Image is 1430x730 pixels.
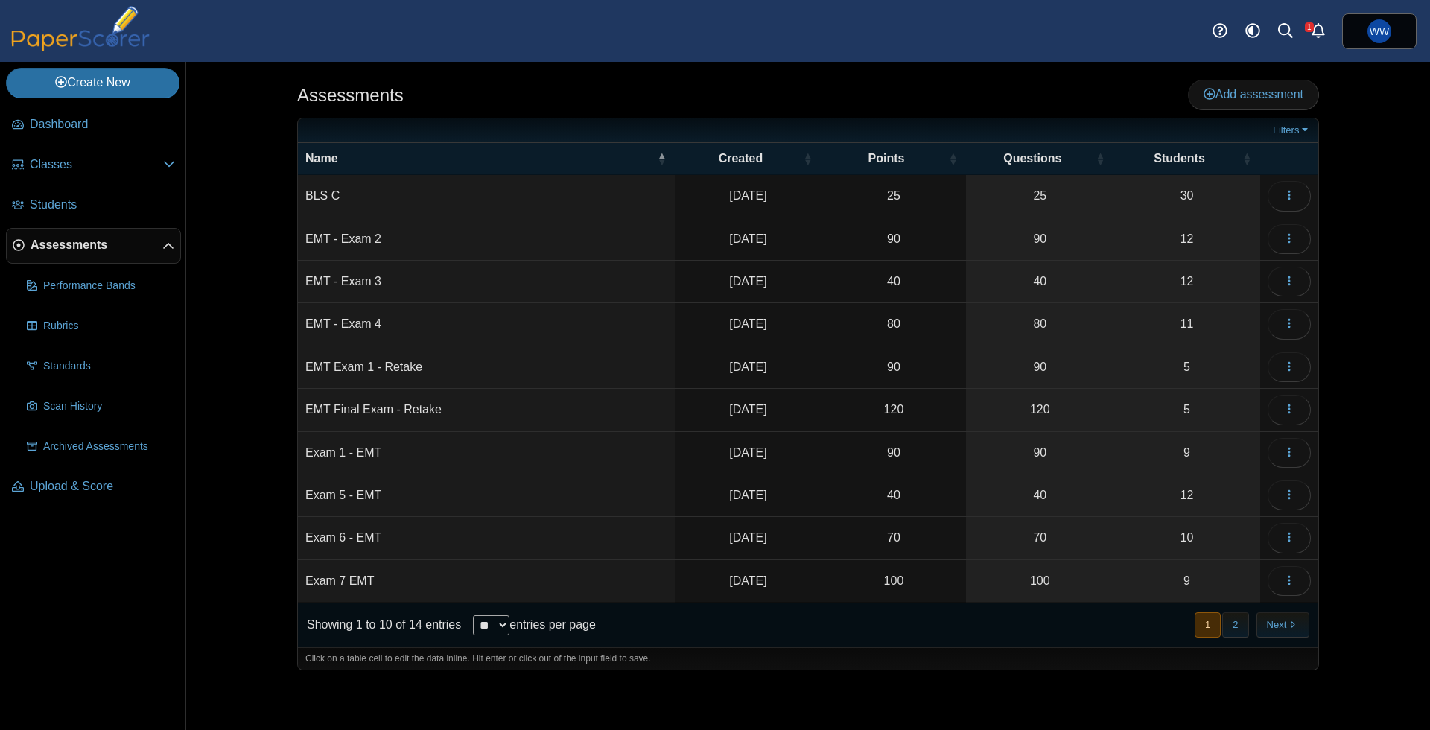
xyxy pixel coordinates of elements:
[1256,612,1309,637] button: Next
[729,446,766,459] time: Jul 12, 2025 at 2:00 PM
[6,188,181,223] a: Students
[1096,143,1105,174] span: Questions : Activate to sort
[43,359,175,374] span: Standards
[305,152,338,165] span: Name
[1370,26,1389,36] span: William Whitney
[298,389,675,431] td: EMT Final Exam - Retake
[1113,218,1260,260] a: 12
[21,429,181,465] a: Archived Assessments
[729,574,766,587] time: Jul 7, 2025 at 11:54 PM
[966,517,1113,559] a: 70
[1113,175,1260,217] a: 30
[21,308,181,344] a: Rubrics
[43,319,175,334] span: Rubrics
[1113,517,1260,559] a: 10
[297,83,404,108] h1: Assessments
[6,6,155,51] img: PaperScorer
[6,228,181,264] a: Assessments
[31,237,162,253] span: Assessments
[729,275,766,288] time: May 31, 2025 at 10:05 PM
[43,399,175,414] span: Scan History
[298,432,675,475] td: Exam 1 - EMT
[966,389,1113,431] a: 120
[298,303,675,346] td: EMT - Exam 4
[1154,152,1204,165] span: Students
[1269,123,1315,138] a: Filters
[966,560,1113,602] a: 100
[43,439,175,454] span: Archived Assessments
[729,531,766,544] time: Jul 2, 2025 at 6:37 PM
[729,361,766,373] time: Jul 15, 2025 at 2:07 PM
[821,517,966,559] td: 70
[298,517,675,559] td: Exam 6 - EMT
[948,143,957,174] span: Points : Activate to sort
[1113,475,1260,516] a: 12
[298,261,675,303] td: EMT - Exam 3
[803,143,812,174] span: Created : Activate to sort
[1188,80,1319,110] a: Add assessment
[43,279,175,293] span: Performance Bands
[298,603,461,647] div: Showing 1 to 10 of 14 entries
[966,218,1113,260] a: 90
[821,346,966,389] td: 90
[1222,612,1248,637] button: 2
[1193,612,1309,637] nav: pagination
[298,175,675,218] td: BLS C
[1113,389,1260,431] a: 5
[821,303,966,346] td: 80
[868,152,905,165] span: Points
[966,175,1113,217] a: 25
[1195,612,1221,637] button: 1
[729,489,766,501] time: Jun 23, 2025 at 2:25 PM
[21,389,181,425] a: Scan History
[821,432,966,475] td: 90
[6,68,179,98] a: Create New
[1113,303,1260,345] a: 11
[1113,346,1260,388] a: 5
[821,560,966,603] td: 100
[657,143,666,174] span: Name : Activate to invert sorting
[729,403,766,416] time: May 30, 2025 at 5:00 PM
[1003,152,1061,165] span: Questions
[1113,560,1260,602] a: 9
[821,261,966,303] td: 40
[729,189,766,202] time: Apr 18, 2025 at 12:07 PM
[298,560,675,603] td: Exam 7 EMT
[1342,13,1417,49] a: William Whitney
[966,261,1113,302] a: 40
[30,478,175,495] span: Upload & Score
[1367,19,1391,43] span: William Whitney
[821,389,966,431] td: 120
[298,218,675,261] td: EMT - Exam 2
[729,317,766,330] time: Jun 13, 2025 at 11:15 PM
[966,475,1113,516] a: 40
[1204,88,1303,101] span: Add assessment
[966,432,1113,474] a: 90
[719,152,763,165] span: Created
[298,346,675,389] td: EMT Exam 1 - Retake
[821,475,966,517] td: 40
[729,232,766,245] time: May 25, 2025 at 9:59 PM
[6,41,155,54] a: PaperScorer
[21,268,181,304] a: Performance Bands
[6,469,181,505] a: Upload & Score
[21,349,181,384] a: Standards
[6,107,181,143] a: Dashboard
[509,618,596,631] label: entries per page
[30,116,175,133] span: Dashboard
[821,218,966,261] td: 90
[1302,15,1335,48] a: Alerts
[30,197,175,213] span: Students
[966,303,1113,345] a: 80
[6,147,181,183] a: Classes
[30,156,163,173] span: Classes
[1113,261,1260,302] a: 12
[1242,143,1251,174] span: Students : Activate to sort
[298,647,1318,670] div: Click on a table cell to edit the data inline. Hit enter or click out of the input field to save.
[821,175,966,218] td: 25
[966,346,1113,388] a: 90
[1113,432,1260,474] a: 9
[298,475,675,517] td: Exam 5 - EMT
